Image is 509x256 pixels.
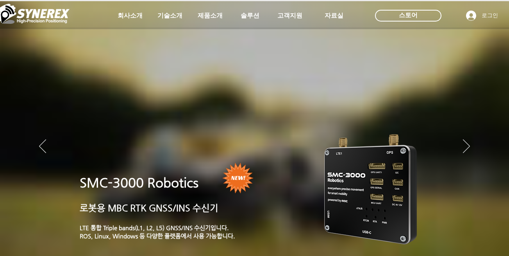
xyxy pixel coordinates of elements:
[375,10,441,22] div: 스토어
[399,11,418,20] span: 스토어
[463,139,470,154] button: 다음
[479,12,501,20] span: 로그인
[150,8,189,23] a: 기술소개
[118,12,143,20] span: 회사소개
[313,123,429,254] img: KakaoTalk_20241224_155801212.png
[191,8,230,23] a: 제품소개
[111,8,150,23] a: 회사소개
[80,233,235,239] a: ROS, Linux, Windows 등 다양한 플랫폼에서 사용 가능합니다.
[230,8,270,23] a: 솔루션
[270,8,309,23] a: 고객지원
[157,12,182,20] span: 기술소개
[461,8,504,23] button: 로그인
[314,8,354,23] a: 자료실
[277,12,302,20] span: 고객지원
[80,175,198,190] a: SMC-3000 Robotics
[80,203,218,213] a: 로봇용 MBC RTK GNSS/INS 수신기
[241,12,259,20] span: 솔루션
[80,224,229,231] a: LTE 통합 Triple bands(L1, L2, L5) GNSS/INS 수신기입니다.
[39,139,46,154] button: 이전
[198,12,223,20] span: 제품소개
[325,12,343,20] span: 자료실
